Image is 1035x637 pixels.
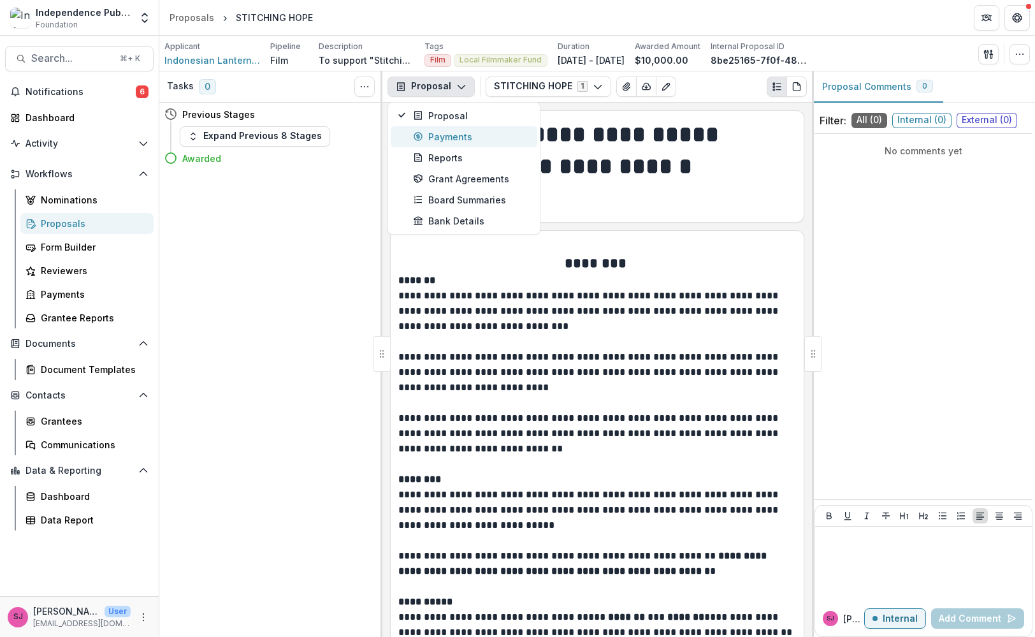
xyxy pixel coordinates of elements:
p: [PERSON_NAME] [33,604,99,618]
h4: Previous Stages [182,108,255,121]
button: Italicize [859,508,874,524]
p: To support "Stitching Hope," which follows [PERSON_NAME], a [DEMOGRAPHIC_DATA] asylum seeker, as ... [319,54,414,67]
button: Align Center [992,508,1007,524]
button: Edit as form [656,77,676,97]
button: Open entity switcher [136,5,154,31]
button: Heading 1 [897,508,912,524]
span: Internal ( 0 ) [892,113,952,128]
div: Communications [41,438,143,451]
div: Payments [41,288,143,301]
div: Grant Agreements [413,172,530,186]
a: Grantee Reports [20,307,154,328]
p: $10,000.00 [635,54,688,67]
button: Proposal [387,77,475,97]
p: Tags [424,41,444,52]
p: 8be25165-7f0f-480b-be5b-4b60a9430316 [711,54,806,67]
button: Align Right [1010,508,1025,524]
div: Proposal [413,109,530,122]
button: PDF view [786,77,807,97]
a: Dashboard [5,107,154,128]
div: Bank Details [413,214,530,228]
p: [PERSON_NAME] [843,612,864,626]
button: Align Left [973,508,988,524]
div: ⌘ + K [117,52,143,66]
button: Heading 2 [916,508,931,524]
button: More [136,610,151,625]
button: Search... [5,46,154,71]
span: Film [430,55,445,64]
p: Filter: [820,113,846,128]
button: STITCHING HOPE1 [486,77,611,97]
button: Proposal Comments [812,71,943,103]
button: Open Workflows [5,164,154,184]
button: Plaintext view [767,77,787,97]
p: Duration [558,41,590,52]
span: Notifications [25,87,136,98]
p: Internal Proposal ID [711,41,785,52]
button: Partners [974,5,999,31]
nav: breadcrumb [164,8,318,27]
div: Dashboard [25,111,143,124]
a: Nominations [20,189,154,210]
button: Strike [878,508,894,524]
p: Description [319,41,363,52]
span: Workflows [25,169,133,180]
a: Document Templates [20,359,154,380]
div: Data Report [41,513,143,527]
span: Search... [31,52,112,64]
div: Form Builder [41,240,143,254]
p: No comments yet [820,144,1027,157]
a: Reviewers [20,260,154,281]
span: Foundation [36,19,78,31]
span: Activity [25,138,133,149]
span: Documents [25,339,133,349]
div: Samíl Jimenez-Magdaleno [827,615,834,622]
p: Pipeline [270,41,301,52]
a: Grantees [20,411,154,432]
div: Board Summaries [413,193,530,207]
button: Open Activity [5,133,154,154]
div: Grantee Reports [41,311,143,325]
button: Open Documents [5,333,154,354]
button: Open Contacts [5,385,154,406]
div: Payments [413,130,530,143]
h3: Tasks [167,81,194,92]
button: View Attached Files [616,77,637,97]
button: Internal [864,608,926,629]
p: User [105,606,131,617]
div: Dashboard [41,490,143,503]
button: Toggle View Cancelled Tasks [354,77,375,97]
p: Applicant [164,41,200,52]
span: 0 [199,79,216,94]
span: Local Filmmaker Fund [460,55,542,64]
p: Awarded Amount [635,41,700,52]
span: All ( 0 ) [851,113,887,128]
button: Open Data & Reporting [5,460,154,481]
div: STITCHING HOPE [236,11,313,24]
button: Bold [821,508,837,524]
button: Notifications6 [5,82,154,102]
p: Film [270,54,288,67]
a: Dashboard [20,486,154,507]
a: Proposals [20,213,154,234]
span: Data & Reporting [25,465,133,476]
a: Form Builder [20,237,154,258]
a: Indonesian Lantern Media [164,54,260,67]
button: Get Help [1004,5,1030,31]
div: Proposals [170,11,214,24]
a: Proposals [164,8,219,27]
div: Grantees [41,414,143,428]
p: [EMAIL_ADDRESS][DOMAIN_NAME] [33,618,131,629]
div: Proposals [41,217,143,230]
button: Ordered List [953,508,969,524]
button: Expand Previous 8 Stages [180,126,330,147]
img: Independence Public Media Foundation [10,8,31,28]
div: Independence Public Media Foundation [36,6,131,19]
div: Reports [413,151,530,165]
p: [DATE] - [DATE] [558,54,625,67]
div: Nominations [41,193,143,207]
div: Document Templates [41,363,143,376]
a: Data Report [20,509,154,531]
button: Add Comment [931,608,1024,629]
